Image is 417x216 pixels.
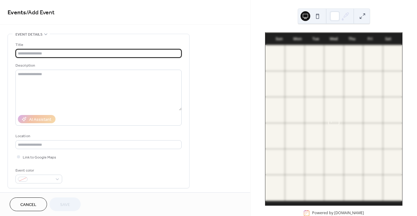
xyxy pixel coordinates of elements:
div: 26 [267,151,272,155]
div: 21 [306,125,311,129]
div: Mon [288,33,307,45]
div: 3 [287,176,291,181]
div: 1 [326,47,330,51]
div: Powered by [312,211,364,216]
div: 13 [287,99,291,103]
div: 22 [326,125,330,129]
div: 12 [267,99,272,103]
div: Sat [379,33,397,45]
span: / Add Event [26,7,55,19]
div: 4 [385,47,389,51]
div: 16 [345,99,350,103]
div: 31 [365,151,369,155]
div: 30 [306,47,311,51]
div: 8 [385,176,389,181]
span: Link to Google Maps [23,154,56,161]
div: 15 [326,99,330,103]
div: 25 [385,125,389,129]
div: 14 [306,99,311,103]
div: 17 [365,99,369,103]
a: [DOMAIN_NAME] [334,211,364,216]
div: 11 [385,73,389,77]
span: Event details [15,31,42,38]
div: 23 [345,125,350,129]
div: 5 [326,176,330,181]
div: Fri [361,33,379,45]
div: 5 [267,73,272,77]
div: 10 [365,73,369,77]
button: Cancel [10,197,47,211]
div: 8 [326,73,330,77]
div: 19 [267,125,272,129]
div: 6 [345,176,350,181]
div: 2 [345,47,350,51]
div: Location [15,133,180,139]
div: 2 [267,176,272,181]
div: 29 [326,151,330,155]
div: 4 [306,176,311,181]
div: 7 [306,73,311,77]
a: Events [8,7,26,19]
div: 30 [345,151,350,155]
div: Description [15,62,180,69]
div: 24 [365,125,369,129]
span: Cancel [20,202,36,208]
div: 29 [287,47,291,51]
div: Tue [307,33,325,45]
div: Event color [15,167,61,174]
div: 3 [365,47,369,51]
div: Title [15,42,180,48]
div: 7 [365,176,369,181]
div: 1 [385,151,389,155]
div: 28 [267,47,272,51]
div: 9 [345,73,350,77]
div: Sun [270,33,288,45]
div: 27 [287,151,291,155]
div: Thu [343,33,361,45]
div: 28 [306,151,311,155]
div: Wed [325,33,343,45]
div: 6 [287,73,291,77]
div: 18 [385,99,389,103]
div: 20 [287,125,291,129]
